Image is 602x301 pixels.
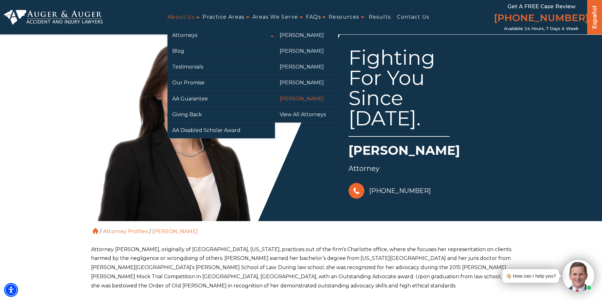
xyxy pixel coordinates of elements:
a: [PERSON_NAME] [275,59,338,75]
a: AA Guarantee [167,91,275,106]
div: 👋🏼 How can I help you? [506,272,556,280]
div: Attorney [349,162,512,175]
a: Blog [167,43,275,59]
span: Get a FREE Case Review [508,3,575,9]
a: Giving Back [167,107,275,122]
img: Intaker widget Avatar [562,260,594,292]
a: Testimonials [167,59,275,75]
a: [PERSON_NAME] [275,27,338,43]
a: Home [93,228,98,234]
a: Results [369,10,391,24]
a: [PHONE_NUMBER] [349,181,431,200]
a: [PERSON_NAME] [275,75,338,90]
p: Attorney [PERSON_NAME], originally of [GEOGRAPHIC_DATA], [US_STATE], practices out of the firm’s ... [91,245,511,291]
img: Madison McLawhorn [86,32,276,221]
a: FAQs [306,10,321,24]
a: [PERSON_NAME] [275,91,338,106]
a: Areas We Serve [252,10,298,24]
a: Practice Areas [203,10,245,24]
a: View All Attorneys [275,107,338,122]
a: [PHONE_NUMBER] [494,11,589,26]
a: Attorneys [167,27,275,43]
span: Available 24 Hours, 7 Days a Week [504,26,579,31]
a: Attorney Profiles [103,228,148,234]
a: About Us [167,10,195,24]
li: [PERSON_NAME] [151,228,199,234]
h1: [PERSON_NAME] [349,141,512,162]
ol: / / [91,221,511,236]
div: Accessibility Menu [4,283,18,297]
img: Auger & Auger Accident and Injury Lawyers Logo [4,10,103,25]
div: Fighting For You Since [DATE]. [349,47,450,137]
a: Resources [329,10,359,24]
a: Our Promise [167,75,275,90]
a: Contact Us [397,10,429,24]
a: AA Disabled Scholar Award [167,123,275,138]
a: [PERSON_NAME] [275,43,338,59]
